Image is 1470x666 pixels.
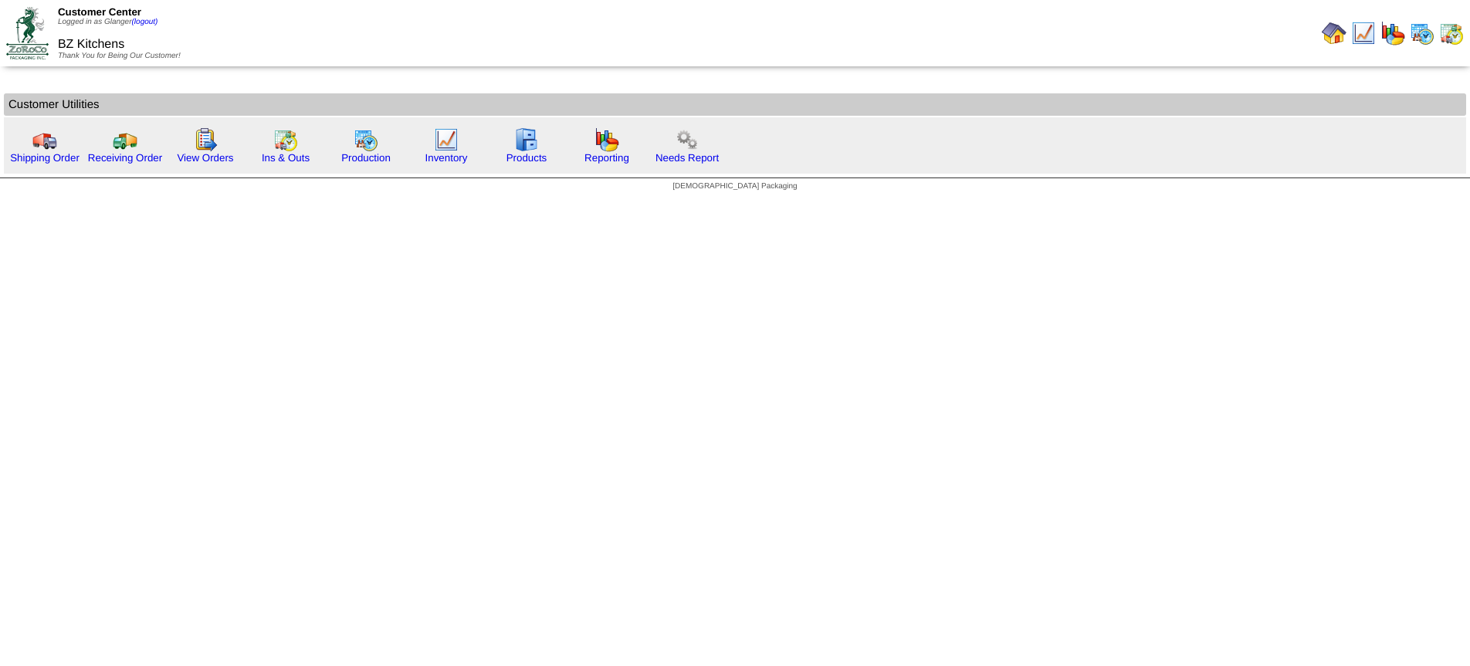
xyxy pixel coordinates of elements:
img: calendarinout.gif [273,127,298,152]
span: Customer Center [58,6,141,18]
img: graph.gif [594,127,619,152]
a: Shipping Order [10,152,80,164]
a: Receiving Order [88,152,162,164]
a: Ins & Outs [262,152,310,164]
a: View Orders [177,152,233,164]
a: (logout) [132,18,158,26]
img: graph.gif [1380,21,1405,46]
a: Inventory [425,152,468,164]
img: calendarinout.gif [1439,21,1464,46]
img: cabinet.gif [514,127,539,152]
img: calendarprod.gif [354,127,378,152]
a: Reporting [584,152,629,164]
img: line_graph.gif [434,127,459,152]
span: Logged in as Glanger [58,18,158,26]
img: truck2.gif [113,127,137,152]
img: calendarprod.gif [1410,21,1434,46]
img: ZoRoCo_Logo(Green%26Foil)%20jpg.webp [6,7,49,59]
a: Production [341,152,391,164]
span: Thank You for Being Our Customer! [58,52,181,60]
img: truck.gif [32,127,57,152]
a: Products [506,152,547,164]
img: home.gif [1322,21,1346,46]
a: Needs Report [655,152,719,164]
img: line_graph.gif [1351,21,1376,46]
span: [DEMOGRAPHIC_DATA] Packaging [672,182,797,191]
img: workorder.gif [193,127,218,152]
span: BZ Kitchens [58,38,124,51]
td: Customer Utilities [4,93,1466,116]
img: workflow.png [675,127,699,152]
